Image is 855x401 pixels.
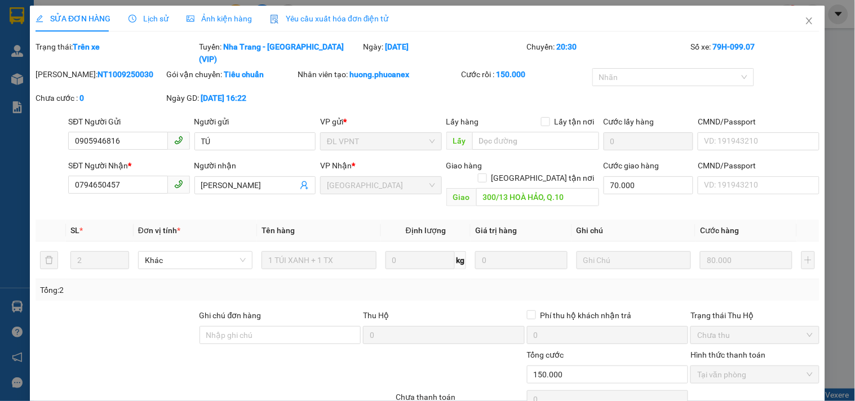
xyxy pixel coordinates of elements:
[122,14,149,41] img: logo.jpg
[697,366,812,383] span: Tại văn phòng
[794,6,825,37] button: Close
[262,226,295,235] span: Tên hàng
[70,226,79,235] span: SL
[73,42,100,51] b: Trên xe
[68,115,189,128] div: SĐT Người Gửi
[446,132,472,150] span: Lấy
[298,68,459,81] div: Nhân viên tạo:
[700,226,739,235] span: Cước hàng
[801,251,815,269] button: plus
[200,311,262,320] label: Ghi chú đơn hàng
[455,251,466,269] span: kg
[194,115,316,128] div: Người gửi
[270,15,279,24] img: icon
[536,309,636,322] span: Phí thu hộ khách nhận trả
[68,159,189,172] div: SĐT Người Nhận
[604,117,654,126] label: Cước lấy hàng
[36,92,164,104] div: Chưa cước :
[497,70,526,79] b: 150.000
[446,117,479,126] span: Lấy hàng
[487,172,599,184] span: [GEOGRAPHIC_DATA] tận nơi
[36,14,110,23] span: SỬA ĐƠN HÀNG
[349,70,409,79] b: huong.phucanex
[700,251,792,269] input: 0
[40,284,331,296] div: Tổng: 2
[95,54,155,68] li: (c) 2017
[698,159,819,172] div: CMND/Passport
[198,41,362,65] div: Tuyến:
[14,73,59,145] b: Phúc An Express
[526,41,690,65] div: Chuyến:
[201,93,247,103] b: [DATE] 16:22
[557,42,577,51] b: 20:30
[690,309,819,322] div: Trạng thái Thu Hộ
[270,14,389,23] span: Yêu cầu xuất hóa đơn điện tử
[200,42,344,64] b: Nha Trang - [GEOGRAPHIC_DATA] (VIP)
[572,220,695,242] th: Ghi chú
[167,68,295,81] div: Gói vận chuyển:
[167,92,295,104] div: Ngày GD:
[40,251,58,269] button: delete
[129,14,169,23] span: Lịch sử
[805,16,814,25] span: close
[320,161,352,170] span: VP Nhận
[36,68,164,81] div: [PERSON_NAME]:
[604,132,694,150] input: Cước lấy hàng
[475,226,517,235] span: Giá trị hàng
[36,15,43,23] span: edit
[174,180,183,189] span: phone
[200,326,361,344] input: Ghi chú đơn hàng
[604,161,659,170] label: Cước giao hàng
[145,252,246,269] span: Khác
[224,70,264,79] b: Tiêu chuẩn
[476,188,599,206] input: Dọc đường
[327,133,435,150] span: ĐL VPNT
[712,42,755,51] b: 79H-099.07
[262,251,376,269] input: VD: Bàn, Ghế
[34,41,198,65] div: Trạng thái:
[129,15,136,23] span: clock-circle
[577,251,691,269] input: Ghi Chú
[327,177,435,194] span: ĐL Quận 1
[98,70,153,79] b: NT1009250030
[79,93,84,103] b: 0
[320,115,441,128] div: VP gửi
[174,136,183,145] span: phone
[446,188,476,206] span: Giao
[406,226,446,235] span: Định lượng
[385,42,409,51] b: [DATE]
[187,14,252,23] span: Ảnh kiện hàng
[69,16,112,69] b: Gửi khách hàng
[550,115,599,128] span: Lấy tận nơi
[698,115,819,128] div: CMND/Passport
[300,181,309,190] span: user-add
[475,251,568,269] input: 0
[194,159,316,172] div: Người nhận
[697,327,812,344] span: Chưa thu
[604,176,694,194] input: Cước giao hàng
[95,43,155,52] b: [DOMAIN_NAME]
[527,350,564,359] span: Tổng cước
[14,14,70,70] img: logo.jpg
[363,311,389,320] span: Thu Hộ
[472,132,599,150] input: Dọc đường
[187,15,194,23] span: picture
[138,226,180,235] span: Đơn vị tính
[462,68,590,81] div: Cước rồi :
[689,41,820,65] div: Số xe:
[690,350,765,359] label: Hình thức thanh toán
[362,41,526,65] div: Ngày:
[446,161,482,170] span: Giao hàng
